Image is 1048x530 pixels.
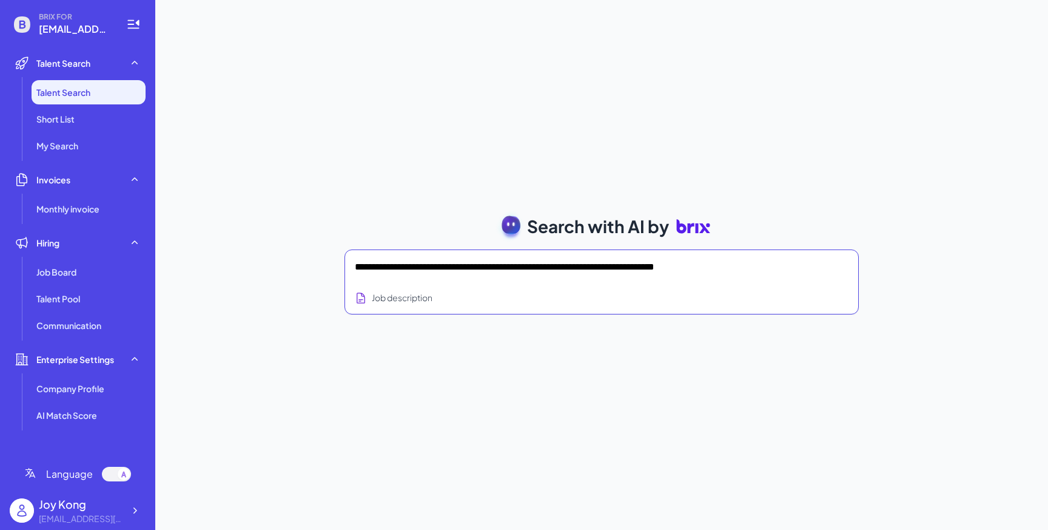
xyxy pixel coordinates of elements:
[46,467,93,481] span: Language
[527,214,669,239] span: Search with AI by
[36,319,101,331] span: Communication
[39,22,112,36] span: joy@joinbrix.com
[36,237,59,249] span: Hiring
[39,496,124,512] div: Joy Kong
[39,12,112,22] span: BRIX FOR
[36,86,90,98] span: Talent Search
[36,382,104,395] span: Company Profile
[36,353,114,365] span: Enterprise Settings
[36,57,90,69] span: Talent Search
[36,266,76,278] span: Job Board
[39,512,124,525] div: joy@joinbrix.com
[355,287,432,309] button: Search using job description
[36,174,70,186] span: Invoices
[36,293,80,305] span: Talent Pool
[36,140,78,152] span: My Search
[36,113,75,125] span: Short List
[10,498,34,523] img: user_logo.png
[36,203,99,215] span: Monthly invoice
[36,409,97,421] span: AI Match Score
